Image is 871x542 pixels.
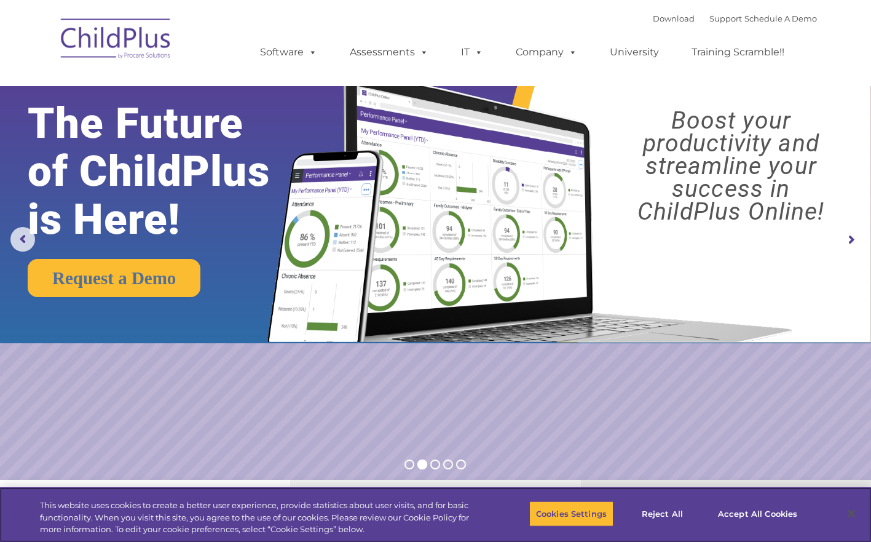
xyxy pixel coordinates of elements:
[653,14,695,23] a: Download
[653,14,817,23] font: |
[40,500,479,536] div: This website uses cookies to create a better user experience, provide statistics about user visit...
[838,500,865,527] button: Close
[28,100,306,244] rs-layer: The Future of ChildPlus is Here!
[602,110,861,223] rs-layer: Boost your productivity and streamline your success in ChildPlus Online!
[529,501,613,527] button: Cookies Settings
[503,40,589,65] a: Company
[248,40,329,65] a: Software
[624,501,701,527] button: Reject All
[709,14,742,23] a: Support
[679,40,797,65] a: Training Scramble!!
[171,132,223,141] span: Phone number
[337,40,441,65] a: Assessments
[28,259,200,297] a: Request a Demo
[597,40,671,65] a: University
[449,40,495,65] a: IT
[171,81,208,90] span: Last name
[55,10,178,71] img: ChildPlus by Procare Solutions
[711,501,804,527] button: Accept All Cookies
[744,14,817,23] a: Schedule A Demo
